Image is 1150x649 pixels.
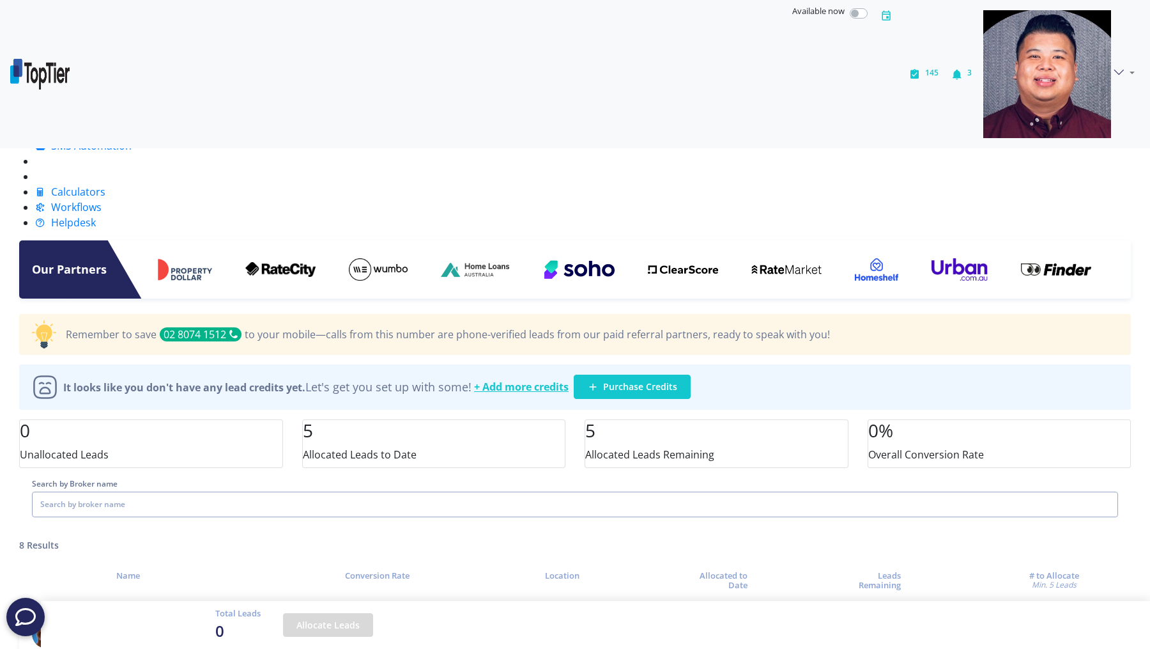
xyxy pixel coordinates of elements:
[35,139,132,153] a: SMS Automation
[349,258,408,281] img: Wumbo logo
[303,420,565,442] h3: 5
[51,200,102,214] span: Workflows
[684,571,747,591] div: Allocated to Date
[32,263,141,277] h5: Our Partners
[313,571,441,581] div: Conversion Rate
[990,571,1118,590] div: # to Allocate
[792,5,845,17] span: Available now
[751,265,822,274] img: rateMarket logo
[931,258,988,281] img: Urban logo
[157,258,213,281] img: Property Dollar logo
[20,447,109,462] label: Unallocated Leads
[837,571,901,591] div: Leads Remaining
[35,215,96,230] a: Helpdesk
[51,185,105,199] span: Calculators
[544,260,615,279] img: soho logo
[32,571,224,581] div: Name
[63,380,471,395] span: Let's get you set up with some!
[967,67,972,78] span: 3
[303,447,417,462] label: Allocated Leads to Date
[32,478,1118,490] label: Search by Broker name
[585,447,714,462] label: Allocated Leads Remaining
[925,67,939,78] span: 145
[574,375,691,399] button: Purchase Credits
[441,260,511,279] img: HLA logo
[945,5,978,143] button: 3
[903,5,945,143] button: 145
[66,327,830,341] span: Remember to save to your mobile—calls from this number are phone-verified leads from our paid ref...
[160,327,241,341] div: 02 8074 1512
[868,420,1131,442] h3: 0%
[10,59,70,90] img: bd260d39-06d4-48c8-91ce-4964555bf2e4-638900413960370303.png
[19,538,59,552] label: 8 Results
[868,447,984,462] label: Overall Conversion Rate
[1021,263,1091,276] img: finder logo
[215,620,261,643] span: 0
[283,613,373,637] button: Allocate Leads
[32,320,56,348] img: idea
[35,185,105,199] a: Calculators
[32,374,58,400] img: sad emoji
[990,581,1118,590] span: Min. 5 Leads
[585,420,848,442] h3: 5
[245,262,316,277] img: rate-city logo
[855,258,898,281] img: Homeshelf logo
[20,420,282,442] h3: 0
[530,571,594,581] div: Location
[32,492,1118,517] input: Search by broker name
[35,200,102,214] a: Workflows
[215,607,261,620] label: Total Leads
[983,10,1111,138] img: e310ebdf-1855-410b-9d61-d1abdff0f2ad-637831748356285317.png
[63,380,305,395] b: It looks like you don't have any lead credits yet.
[51,215,96,230] span: Helpdesk
[474,381,569,393] a: + Add more credits
[648,265,718,274] img: ClearScore logo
